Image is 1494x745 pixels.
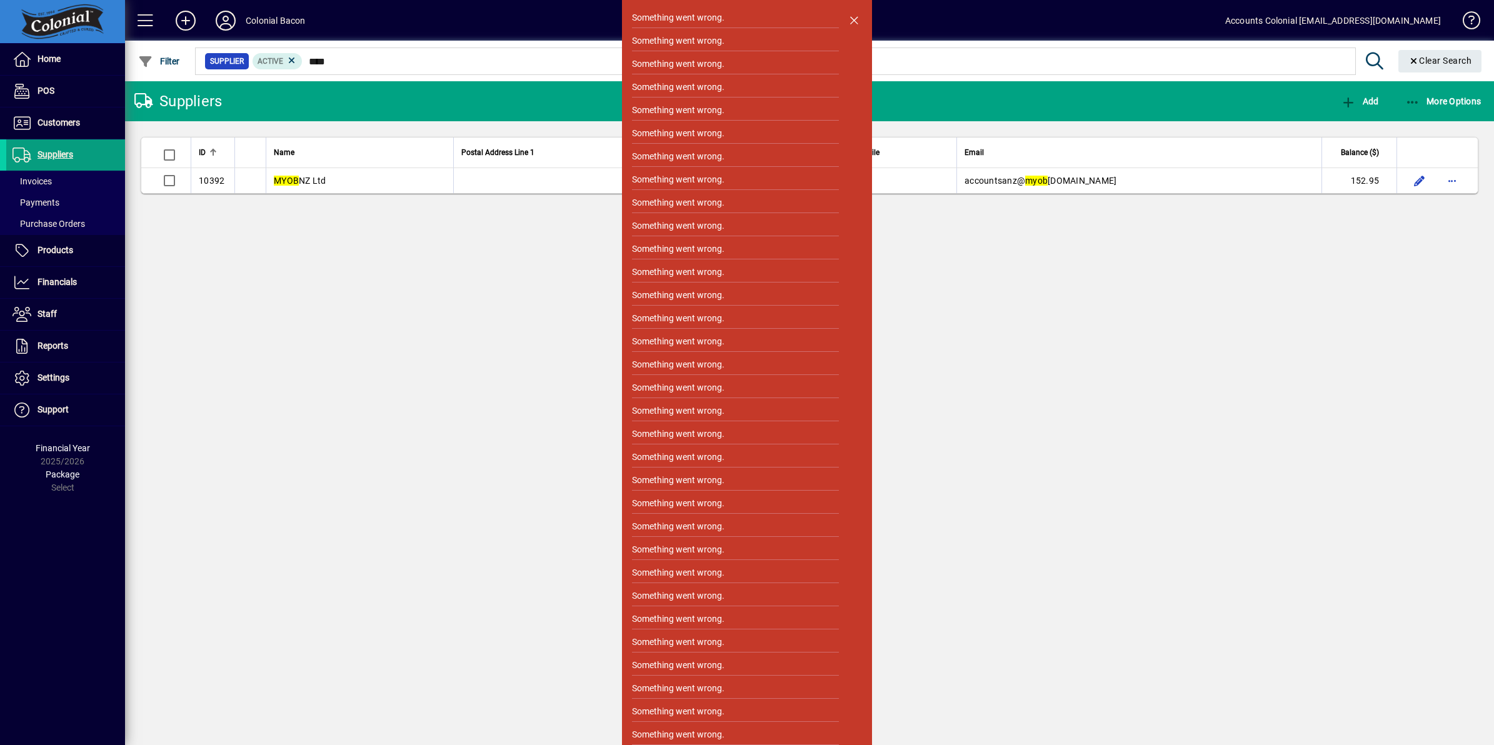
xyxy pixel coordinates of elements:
[1025,176,1048,186] em: myob
[6,171,125,192] a: Invoices
[1398,50,1482,72] button: Clear
[1341,96,1378,106] span: Add
[1330,146,1390,159] div: Balance ($)
[632,196,724,209] div: Something went wrong.
[134,91,222,111] div: Suppliers
[632,705,724,718] div: Something went wrong.
[632,173,724,186] div: Something went wrong.
[632,474,724,487] div: Something went wrong.
[258,57,283,66] span: Active
[632,728,724,741] div: Something went wrong.
[13,219,85,229] span: Purchase Orders
[6,107,125,139] a: Customers
[632,589,724,602] div: Something went wrong.
[206,9,246,32] button: Profile
[6,76,125,107] a: POS
[461,146,534,159] span: Postal Address Line 1
[632,150,724,163] div: Something went wrong.
[36,443,90,453] span: Financial Year
[274,176,299,186] em: MYOB
[199,176,224,186] span: 10392
[632,659,724,672] div: Something went wrong.
[1408,56,1472,66] span: Clear Search
[632,566,724,579] div: Something went wrong.
[965,146,984,159] span: Email
[38,117,80,127] span: Customers
[274,176,326,186] span: NZ Ltd
[1338,90,1381,112] button: Add
[6,267,125,298] a: Financials
[38,341,68,351] span: Reports
[1410,171,1430,191] button: Edit
[632,497,724,510] div: Something went wrong.
[632,335,724,348] div: Something went wrong.
[632,219,724,232] div: Something went wrong.
[38,372,69,382] span: Settings
[38,277,77,287] span: Financials
[6,213,125,234] a: Purchase Orders
[38,54,61,64] span: Home
[1453,2,1478,43] a: Knowledge Base
[6,192,125,213] a: Payments
[632,266,724,279] div: Something went wrong.
[1402,90,1485,112] button: More Options
[632,427,724,441] div: Something went wrong.
[1341,146,1379,159] span: Balance ($)
[199,146,206,159] span: ID
[1321,168,1396,193] td: 152.95
[632,543,724,556] div: Something went wrong.
[38,245,73,255] span: Products
[46,469,79,479] span: Package
[274,146,446,159] div: Name
[632,242,724,256] div: Something went wrong.
[1225,11,1441,31] div: Accounts Colonial [EMAIL_ADDRESS][DOMAIN_NAME]
[632,404,724,417] div: Something went wrong.
[199,146,227,159] div: ID
[13,176,52,186] span: Invoices
[253,53,303,69] mat-chip: Activation Status: Active
[632,289,724,302] div: Something went wrong.
[6,44,125,75] a: Home
[632,520,724,533] div: Something went wrong.
[965,176,1116,186] span: accountsanz@ [DOMAIN_NAME]
[632,81,724,94] div: Something went wrong.
[38,86,54,96] span: POS
[857,146,949,159] div: Mobile
[632,381,724,394] div: Something went wrong.
[135,50,183,72] button: Filter
[1405,96,1481,106] span: More Options
[138,56,180,66] span: Filter
[632,612,724,626] div: Something went wrong.
[632,104,724,117] div: Something went wrong.
[6,394,125,426] a: Support
[166,9,206,32] button: Add
[965,146,1314,159] div: Email
[1442,171,1462,191] button: More options
[6,331,125,362] a: Reports
[38,309,57,319] span: Staff
[632,127,724,140] div: Something went wrong.
[38,404,69,414] span: Support
[6,299,125,330] a: Staff
[210,55,244,67] span: Supplier
[13,197,59,207] span: Payments
[632,636,724,649] div: Something went wrong.
[632,451,724,464] div: Something went wrong.
[274,146,294,159] span: Name
[632,682,724,695] div: Something went wrong.
[246,11,305,31] div: Colonial Bacon
[632,358,724,371] div: Something went wrong.
[38,149,73,159] span: Suppliers
[6,235,125,266] a: Products
[6,362,125,394] a: Settings
[632,312,724,325] div: Something went wrong.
